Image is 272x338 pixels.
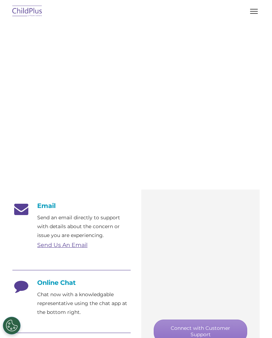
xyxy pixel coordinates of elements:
[37,242,87,248] a: Send Us An Email
[11,3,44,20] img: ChildPlus by Procare Solutions
[12,279,131,287] h4: Online Chat
[37,213,131,240] p: Send an email directly to support with details about the concern or issue you are experiencing.
[37,290,131,317] p: Chat now with a knowledgable representative using the chat app at the bottom right.
[12,202,131,210] h4: Email
[3,317,21,334] button: Cookies Settings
